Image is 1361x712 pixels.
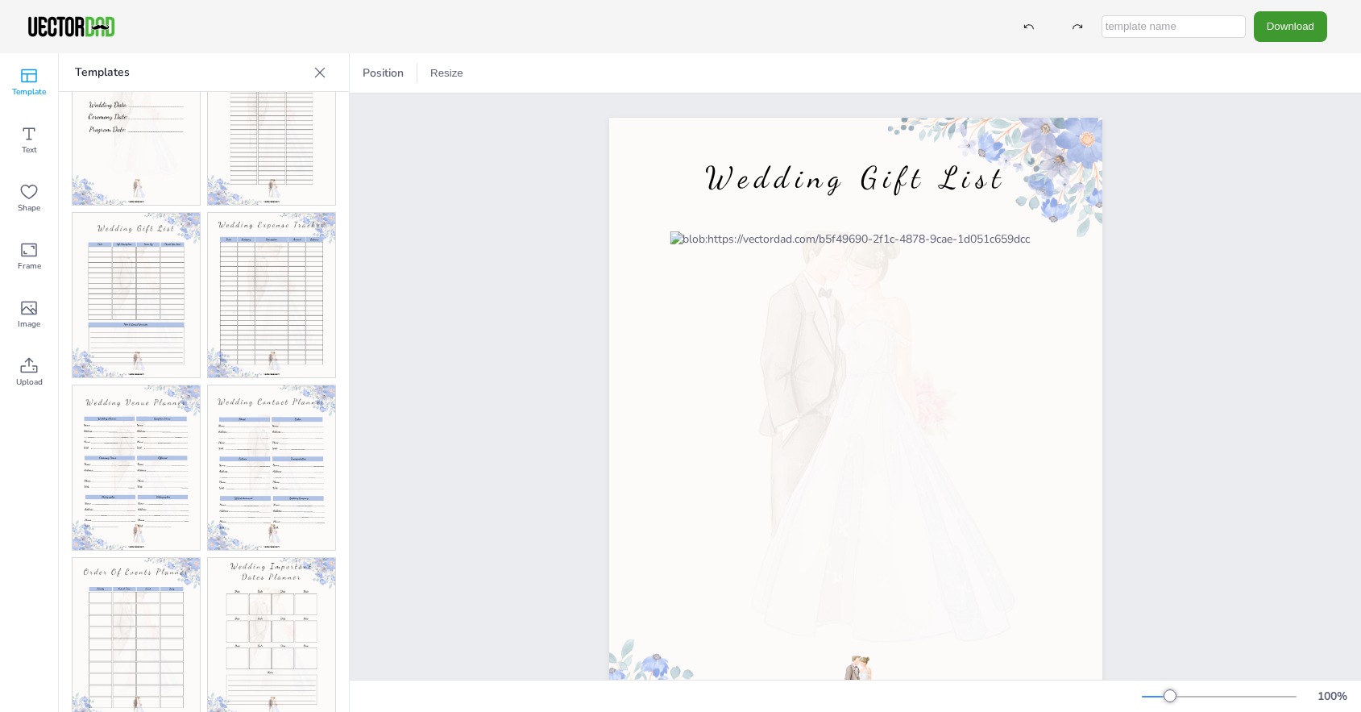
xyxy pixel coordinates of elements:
[1102,15,1246,38] input: template name
[12,85,46,98] span: Template
[26,15,117,39] img: VectorDad-1.png
[18,318,40,331] span: Image
[16,376,43,389] span: Upload
[73,385,200,550] img: wedding2.jpg
[208,385,335,550] img: wedding3.jpg
[75,53,307,92] p: Templates
[424,60,470,86] button: Resize
[73,40,200,205] img: wedding1.jpg
[208,213,335,377] img: wedding12.jpg
[73,213,200,377] img: wedding11.jpg
[208,40,335,205] img: wedding10.jpg
[705,160,1006,195] span: Wedding Gift List
[18,202,40,214] span: Shape
[18,260,41,273] span: Frame
[359,65,407,81] span: Position
[22,144,37,156] span: Text
[1254,11,1327,41] button: Download
[1313,689,1351,704] div: 100 %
